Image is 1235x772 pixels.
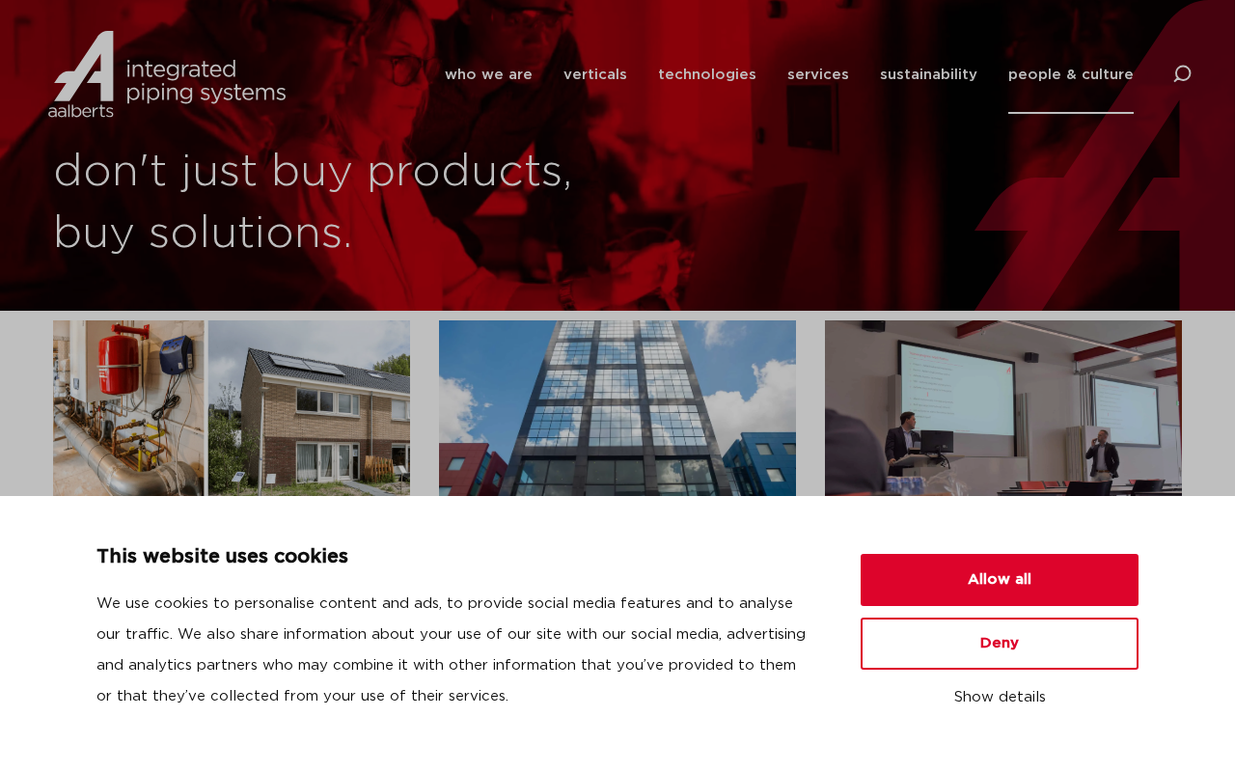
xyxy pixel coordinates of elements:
a: people & culture [1008,36,1134,114]
button: Allow all [861,554,1139,606]
button: Deny [861,618,1139,670]
a: verticals [563,36,627,114]
a: services [787,36,849,114]
a: technologies [658,36,756,114]
p: We use cookies to personalise content and ads, to provide social media features and to analyse ou... [96,589,814,712]
a: sustainability [880,36,977,114]
p: This website uses cookies [96,542,814,573]
a: who we are [445,36,533,114]
button: Show details [861,681,1139,714]
nav: Menu [445,36,1134,114]
h1: don't just buy products, buy solutions. [53,142,608,265]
